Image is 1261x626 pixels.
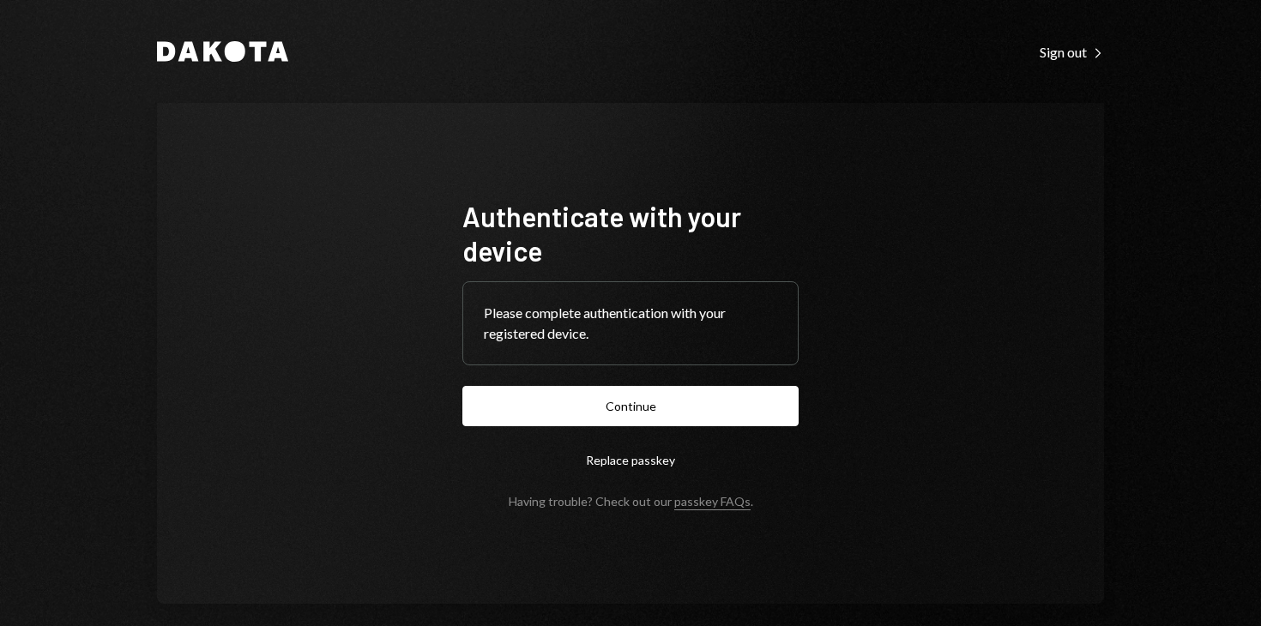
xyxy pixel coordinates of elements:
div: Sign out [1040,44,1104,61]
a: Sign out [1040,42,1104,61]
div: Having trouble? Check out our . [509,494,753,509]
div: Please complete authentication with your registered device. [484,303,777,344]
button: Replace passkey [462,440,799,480]
a: passkey FAQs [674,494,751,510]
h1: Authenticate with your device [462,199,799,268]
button: Continue [462,386,799,426]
